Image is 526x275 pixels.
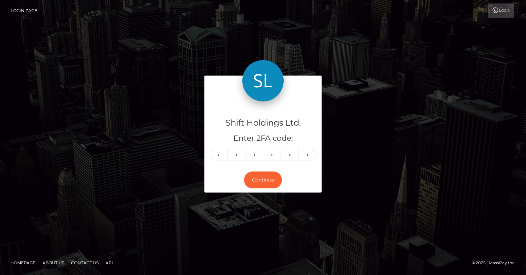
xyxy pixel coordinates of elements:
a: API [103,257,116,268]
h5: Enter 2FA code: [210,133,316,144]
a: Login Page [11,3,37,18]
a: About Us [40,257,67,268]
button: Continue [244,171,282,188]
a: Contact Us [68,257,101,268]
h4: Shift Holdings Ltd. [210,117,316,129]
a: Homepage [8,257,38,268]
a: Login [488,3,514,18]
img: Shift Holdings Ltd. [242,60,284,101]
div: © 2025 , MassPay Inc. [472,259,521,267]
